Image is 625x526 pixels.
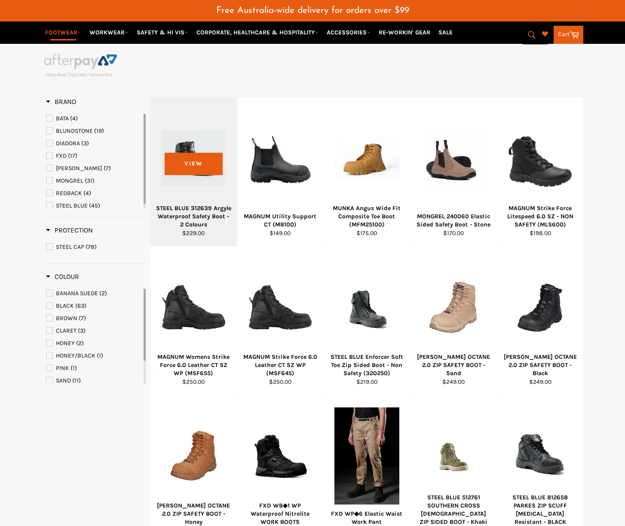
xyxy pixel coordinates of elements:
span: [PERSON_NAME] [56,165,102,172]
a: MAGNUM Strike Force 6.0 Leather CT SZ WP (MSF645)MAGNUM Strike Force 6.0 Leather CT SZ WP (MSF645... [237,246,324,395]
a: SAND [46,376,142,385]
span: BLUNDSTONE [56,127,93,135]
a: RE-WORKIN' GEAR [375,25,434,40]
a: SALE [435,25,456,40]
a: MAGNUM Strike Force Litespeed 6.0 SZ - NON SAFETY (MLS600)MAGNUM Strike Force Litespeed 6.0 SZ - ... [496,98,583,246]
a: BROWN [46,314,142,323]
span: (3) [81,140,89,147]
a: Cart [554,26,583,44]
span: BLACK [56,302,74,309]
a: BLUNDSTONE [46,126,142,136]
span: HONEY/BLACK [56,352,95,359]
span: FXD [56,152,67,159]
span: (31) [85,177,95,184]
a: STEEL BLUE Enforcer Soft Toe Zip Sided Boot - Non Safety (320250)STEEL BLUE Enforcer Soft Toe Zip... [323,246,410,395]
a: MUNKA Angus Wide Fit Composite Toe Boot (MFM25100)MUNKA Angus Wide Fit Composite Toe Boot (MFM251... [323,98,410,246]
h3: Brand [46,98,77,106]
a: MACK OCTANE 2.0 ZIP SAFETY BOOT - Sand[PERSON_NAME] OCTANE 2.0 ZIP SAFETY BOOT - Sand$249.00 [410,246,497,395]
span: (63) [75,302,86,309]
a: FOOTWEAR [42,25,85,40]
span: SAND [56,377,71,384]
a: FXD [46,151,142,161]
span: MONGREL [56,177,83,184]
span: REDBACK [56,190,82,197]
span: (3) [78,327,86,334]
a: MAGNUM Utility Support CT (M8100)MAGNUM Utility Support CT (M8100)$149.00 [237,98,324,246]
a: CORPORATE, HEALTHCARE & HOSPITALITY [193,25,322,40]
h3: Protection [46,226,93,235]
span: BATA [56,115,69,122]
div: MAGNUM Womens Strike Force 6.0 Leather CT SZ WP (MSF655) [156,353,232,378]
div: MAGNUM Strike Force Litespeed 6.0 SZ - NON SAFETY (MLS600) [502,204,578,229]
div: [PERSON_NAME] OCTANE 2.0 ZIP SAFETY BOOT - Sand [416,353,491,378]
div: STEEL BLUE Enforcer Soft Toe Zip Sided Boot - Non Safety (320250) [329,353,405,378]
a: MACK OCTANE 2.0 ZIP SAFETY BOOT - Black[PERSON_NAME] OCTANE 2.0 ZIP SAFETY BOOT - Black$249.00 [496,246,583,395]
a: CLARET [46,326,142,336]
a: REDBACK [46,189,142,198]
div: MAGNUM Strike Force 6.0 Leather CT SZ WP (MSF645) [242,353,318,378]
a: STEEL CAP [46,242,146,252]
span: PINK [56,364,69,372]
a: DIADORA [46,139,142,148]
a: MAGNUM Womens Strike Force 6.0 Leather CT SZ WP (MSF655)MAGNUM Womens Strike Force 6.0 Leather CT... [150,246,237,395]
span: STEEL CAP [56,243,84,251]
span: Colour [46,272,79,281]
div: MONGREL 240060 Elastic Sided Safety Boot - Stone [416,212,491,229]
a: HONEY/BLACK [46,351,142,361]
span: DIADORA [56,140,80,147]
a: STEEL BLUE [46,201,142,211]
div: MUNKA Angus Wide Fit Composite Toe Boot (MFM25100) [329,204,405,229]
a: PINK [46,364,142,373]
span: (7) [79,315,86,322]
a: SAFETY & HI VIS [133,25,192,40]
span: (1) [70,364,77,372]
span: (11) [72,377,81,384]
a: BANANA SUEDE [46,289,142,298]
a: STEEL BLUE 312639 Argyle Waterproof Safety Boot - 2 ColoursSTEEL BLUE 312639 Argyle Waterproof Sa... [150,98,237,246]
a: HONEY [46,339,142,348]
span: (2) [76,339,84,347]
span: BROWN [56,315,77,322]
span: (78) [86,243,97,251]
span: CLARET [56,327,77,334]
span: Free Australia-wide delivery for orders over $99 [216,6,409,15]
h3: Colour [46,272,79,281]
span: (2) [99,290,107,297]
a: BLACK [46,301,142,311]
div: [PERSON_NAME] OCTANE 2.0 ZIP SAFETY BOOT - Black [502,353,578,378]
span: (1) [97,352,103,359]
div: MAGNUM Utility Support CT (M8100) [242,212,318,229]
a: MONGREL 240060 Elastic Sided Safety Boot - StoneMONGREL 240060 Elastic Sided Safety Boot - Stone$... [410,98,497,246]
a: BATA [46,114,142,123]
a: MACK [46,164,142,173]
span: (45) [89,202,100,209]
span: (19) [94,127,104,135]
a: MONGREL [46,176,142,186]
span: (4) [83,190,91,197]
span: STEEL BLUE [56,202,88,209]
span: HONEY [56,339,75,347]
span: (17) [68,152,77,159]
span: (7) [104,165,111,172]
a: ACCESSORIES [323,25,374,40]
a: WORKWEAR [86,25,132,40]
span: (4) [70,115,78,122]
span: Protection [46,226,93,234]
div: STEEL BLUE 312639 Argyle Waterproof Safety Boot - 2 Colours [156,204,232,229]
span: BANANA SUEDE [56,290,98,297]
